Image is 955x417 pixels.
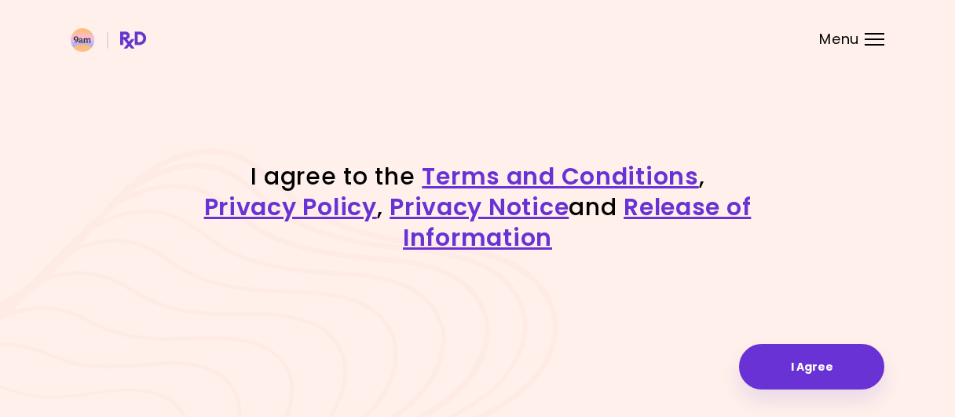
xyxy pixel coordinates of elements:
[71,28,146,52] img: RxDiet
[739,344,884,390] button: I Agree
[819,32,859,46] span: Menu
[204,190,377,224] a: Privacy Policy
[422,159,698,193] a: Terms and Conditions
[403,190,751,254] a: Release of Information
[203,161,752,253] h1: I agree to the , , and
[390,190,569,224] a: Privacy Notice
